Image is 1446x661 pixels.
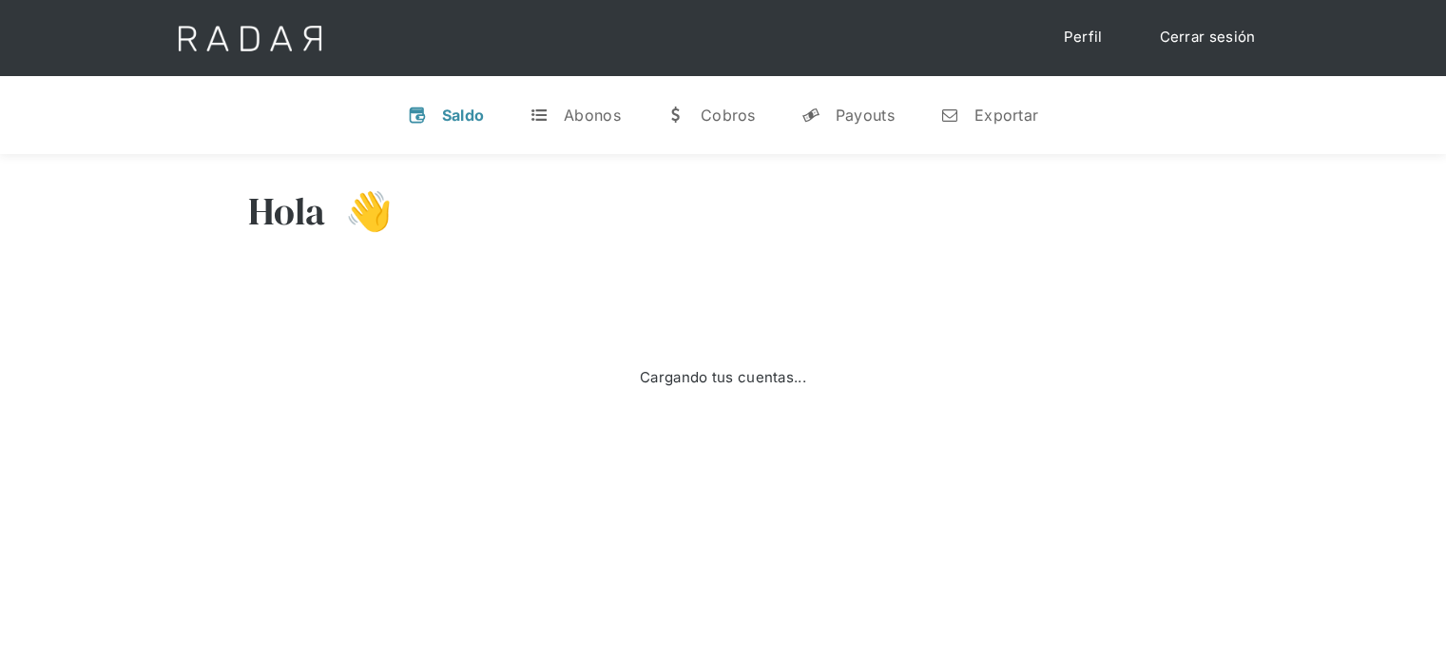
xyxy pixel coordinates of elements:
div: Abonos [564,106,621,125]
h3: 👋 [326,187,393,235]
a: Cerrar sesión [1141,19,1275,56]
div: y [801,106,820,125]
div: v [408,106,427,125]
div: w [666,106,685,125]
div: Exportar [974,106,1038,125]
div: Cobros [701,106,756,125]
div: t [530,106,549,125]
a: Perfil [1045,19,1122,56]
div: Payouts [836,106,895,125]
div: n [940,106,959,125]
h3: Hola [248,187,326,235]
div: Saldo [442,106,485,125]
div: Cargando tus cuentas... [640,367,806,389]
